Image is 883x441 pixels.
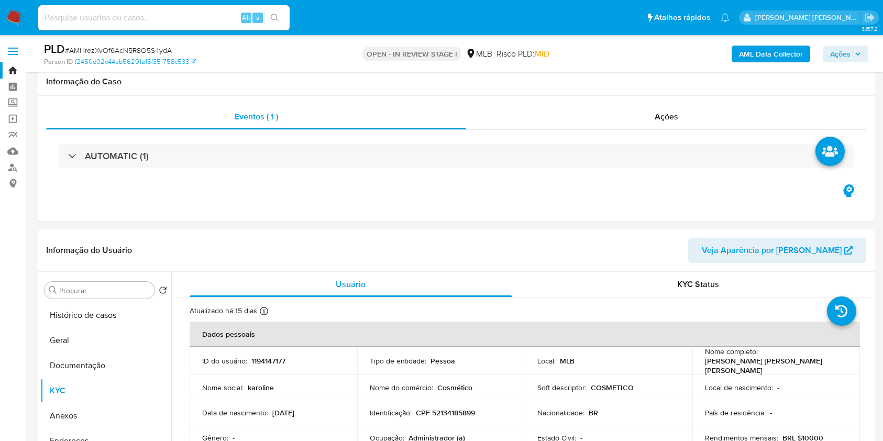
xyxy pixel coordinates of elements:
[537,356,556,366] p: Local :
[75,57,196,67] a: f2450d02c44eb56291a15f351758c533
[705,356,843,375] p: [PERSON_NAME] [PERSON_NAME] [PERSON_NAME]
[688,238,866,263] button: Veja Aparência por [PERSON_NAME]
[159,286,167,297] button: Retornar ao pedido padrão
[370,356,426,366] p: Tipo de entidade :
[362,47,461,61] p: OPEN - IN REVIEW STAGE I
[721,13,730,22] a: Notificações
[560,356,575,366] p: MLB
[256,13,259,23] span: s
[202,408,268,417] p: Data de nascimento :
[251,356,285,366] p: 1194147177
[242,13,250,23] span: Alt
[370,408,412,417] p: Identificação :
[49,286,57,294] button: Procurar
[272,408,294,417] p: [DATE]
[336,278,366,290] span: Usuário
[496,48,549,60] span: Risco PLD:
[732,46,810,62] button: AML Data Collector
[40,378,171,403] button: KYC
[40,353,171,378] button: Documentação
[264,10,285,25] button: search-icon
[416,408,475,417] p: CPF 52134185899
[431,356,455,366] p: Pessoa
[777,383,779,392] p: -
[537,408,584,417] p: Nacionalidade :
[65,45,172,56] span: # AMHrezXvOf6AcN5R8O5S4ydA
[677,278,719,290] span: KYC Status
[40,403,171,428] button: Anexos
[46,245,132,256] h1: Informação do Usuário
[705,408,766,417] p: País de residência :
[823,46,868,62] button: Ações
[702,238,842,263] span: Veja Aparência por [PERSON_NAME]
[190,306,257,316] p: Atualizado há 15 dias
[654,12,710,23] span: Atalhos rápidos
[40,328,171,353] button: Geral
[85,150,149,162] h3: AUTOMATIC (1)
[38,11,290,25] input: Pesquise usuários ou casos...
[705,383,773,392] p: Local de nascimento :
[755,13,861,23] p: carla.siqueira@mercadolivre.com
[44,57,73,67] b: Person ID
[537,383,587,392] p: Soft descriptor :
[739,46,803,62] b: AML Data Collector
[235,111,278,123] span: Eventos ( 1 )
[437,383,472,392] p: Cosmético
[59,286,150,295] input: Procurar
[190,322,860,347] th: Dados pessoais
[466,48,492,60] div: MLB
[248,383,274,392] p: karoline
[864,12,875,23] a: Sair
[705,347,758,356] p: Nome completo :
[589,408,598,417] p: BR
[770,408,772,417] p: -
[655,111,678,123] span: Ações
[46,76,866,87] h1: Informação do Caso
[591,383,634,392] p: COSMETICO
[830,46,851,62] span: Ações
[44,40,65,57] b: PLD
[59,144,854,168] div: AUTOMATIC (1)
[370,383,433,392] p: Nome do comércio :
[535,48,549,60] span: MID
[40,303,171,328] button: Histórico de casos
[202,383,244,392] p: Nome social :
[202,356,247,366] p: ID do usuário :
